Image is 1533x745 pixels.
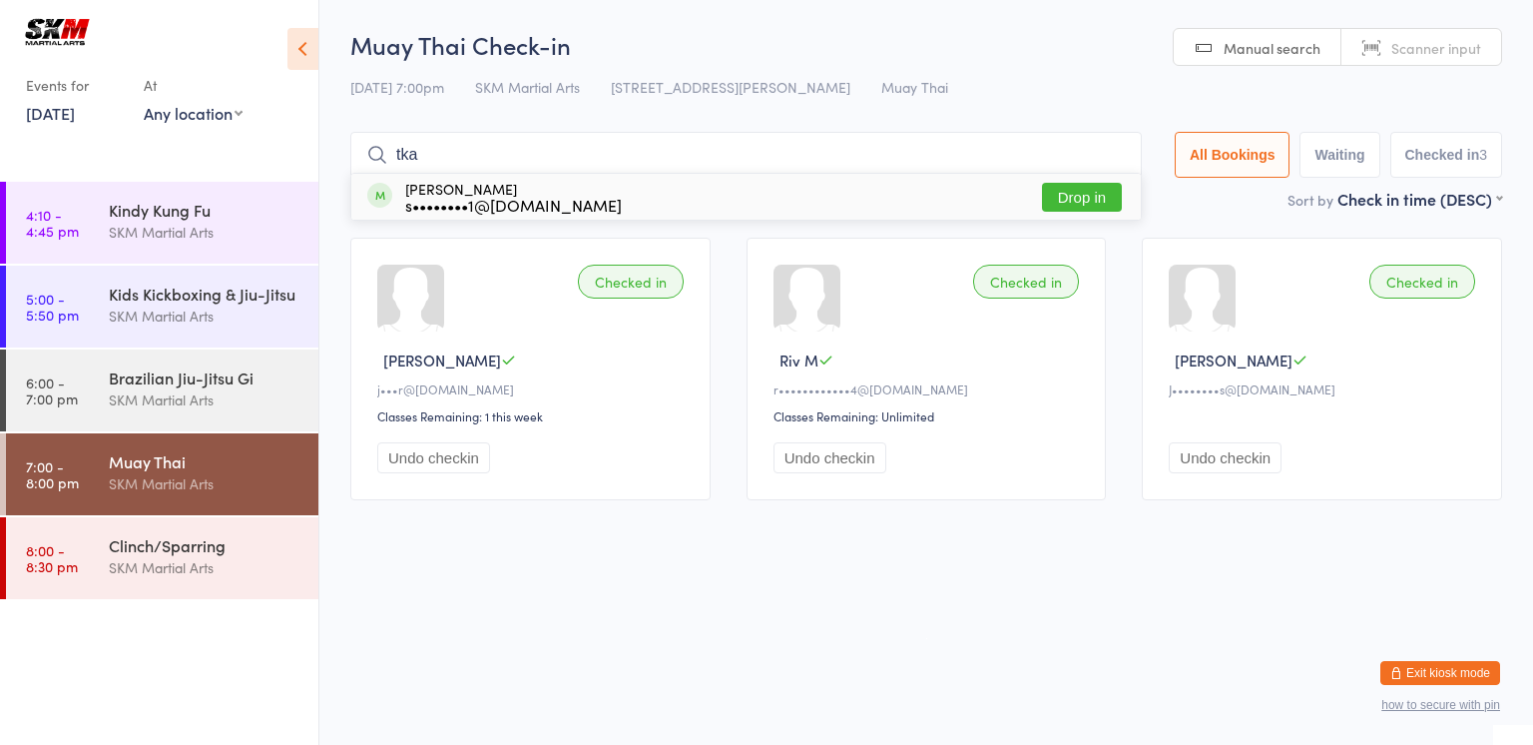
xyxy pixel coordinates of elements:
span: [PERSON_NAME] [1175,350,1292,371]
div: 3 [1479,147,1487,163]
button: Checked in3 [1390,132,1503,178]
div: Check in time (DESC) [1337,188,1502,210]
div: Checked in [1369,265,1475,299]
button: Waiting [1299,132,1379,178]
span: [DATE] 7:00pm [350,77,444,97]
div: J••••••••s@[DOMAIN_NAME] [1169,380,1481,397]
time: 6:00 - 7:00 pm [26,374,78,406]
button: Undo checkin [1169,442,1281,473]
img: SKM Martial Arts [20,15,95,49]
label: Sort by [1287,190,1333,210]
button: Drop in [1042,183,1122,212]
button: Undo checkin [773,442,886,473]
span: Scanner input [1391,38,1481,58]
div: SKM Martial Arts [109,556,301,579]
button: Exit kiosk mode [1380,661,1500,685]
time: 7:00 - 8:00 pm [26,458,79,490]
button: All Bookings [1175,132,1290,178]
div: At [144,69,243,102]
a: 6:00 -7:00 pmBrazilian Jiu-Jitsu GiSKM Martial Arts [6,350,318,431]
span: SKM Martial Arts [475,77,580,97]
div: Kindy Kung Fu [109,199,301,221]
a: 8:00 -8:30 pmClinch/SparringSKM Martial Arts [6,517,318,599]
a: 4:10 -4:45 pmKindy Kung FuSKM Martial Arts [6,182,318,264]
div: SKM Martial Arts [109,472,301,495]
button: how to secure with pin [1381,698,1500,712]
span: Riv M [779,350,818,371]
div: Muay Thai [109,450,301,472]
div: Classes Remaining: 1 this week [377,407,690,424]
span: [PERSON_NAME] [383,350,501,371]
div: Events for [26,69,124,102]
div: r••••••••••••4@[DOMAIN_NAME] [773,380,1086,397]
input: Search [350,132,1142,178]
time: 8:00 - 8:30 pm [26,542,78,574]
div: Classes Remaining: Unlimited [773,407,1086,424]
time: 4:10 - 4:45 pm [26,207,79,239]
button: Undo checkin [377,442,490,473]
span: Manual search [1224,38,1320,58]
div: Clinch/Sparring [109,534,301,556]
div: SKM Martial Arts [109,221,301,244]
time: 5:00 - 5:50 pm [26,291,79,323]
a: 5:00 -5:50 pmKids Kickboxing & Jiu-JitsuSKM Martial Arts [6,266,318,348]
div: [PERSON_NAME] [405,181,622,213]
div: Checked in [578,265,684,299]
div: j•••r@[DOMAIN_NAME] [377,380,690,397]
div: s••••••••1@[DOMAIN_NAME] [405,197,622,213]
h2: Muay Thai Check-in [350,28,1502,61]
span: [STREET_ADDRESS][PERSON_NAME] [611,77,850,97]
div: SKM Martial Arts [109,388,301,411]
div: SKM Martial Arts [109,305,301,328]
div: Brazilian Jiu-Jitsu Gi [109,367,301,388]
span: Muay Thai [881,77,948,97]
a: 7:00 -8:00 pmMuay ThaiSKM Martial Arts [6,433,318,515]
div: Any location [144,102,243,124]
div: Kids Kickboxing & Jiu-Jitsu [109,283,301,305]
div: Checked in [973,265,1079,299]
a: [DATE] [26,102,75,124]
